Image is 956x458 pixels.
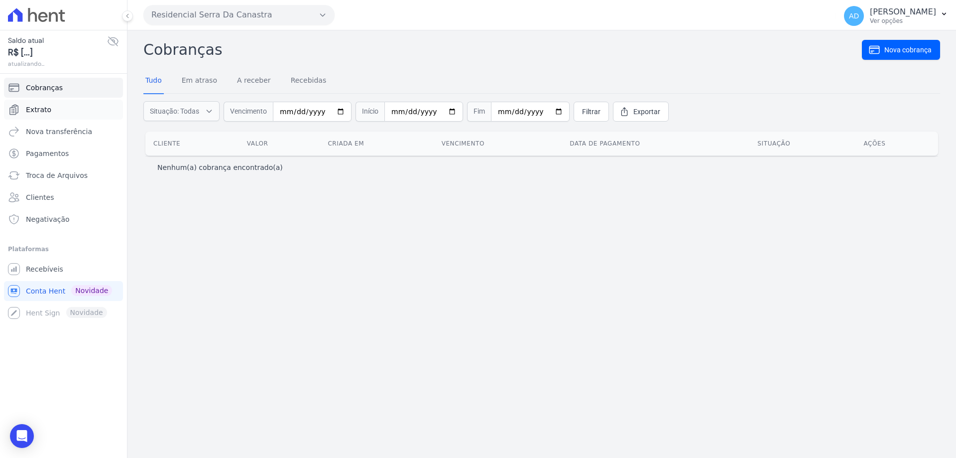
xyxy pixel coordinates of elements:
[4,165,123,185] a: Troca de Arquivos
[8,35,107,46] span: Saldo atual
[836,2,956,30] button: AD [PERSON_NAME] Ver opções
[4,281,123,301] a: Conta Hent Novidade
[150,106,199,116] span: Situação: Todas
[613,102,669,122] a: Exportar
[4,100,123,120] a: Extrato
[26,264,63,274] span: Recebíveis
[4,259,123,279] a: Recebíveis
[8,59,107,68] span: atualizando...
[235,68,273,94] a: A receber
[870,17,936,25] p: Ver opções
[289,68,329,94] a: Recebidas
[26,127,92,137] span: Nova transferência
[633,107,660,117] span: Exportar
[143,5,335,25] button: Residencial Serra Da Canastra
[143,101,220,121] button: Situação: Todas
[26,105,51,115] span: Extrato
[574,102,609,122] a: Filtrar
[26,192,54,202] span: Clientes
[145,132,239,155] th: Cliente
[356,102,384,122] span: Início
[4,209,123,229] a: Negativação
[8,243,119,255] div: Plataformas
[4,187,123,207] a: Clientes
[157,162,283,172] p: Nenhum(a) cobrança encontrado(a)
[4,122,123,142] a: Nova transferência
[582,107,600,117] span: Filtrar
[26,83,63,93] span: Cobranças
[870,7,936,17] p: [PERSON_NAME]
[239,132,320,155] th: Valor
[862,40,940,60] a: Nova cobrança
[26,170,88,180] span: Troca de Arquivos
[8,78,119,323] nav: Sidebar
[855,132,938,155] th: Ações
[4,144,123,163] a: Pagamentos
[4,78,123,98] a: Cobranças
[180,68,219,94] a: Em atraso
[467,102,491,122] span: Fim
[143,68,164,94] a: Tudo
[749,132,855,155] th: Situação
[26,214,70,224] span: Negativação
[434,132,562,155] th: Vencimento
[10,424,34,448] div: Open Intercom Messenger
[26,149,69,158] span: Pagamentos
[884,45,932,55] span: Nova cobrança
[562,132,749,155] th: Data de pagamento
[849,12,859,19] span: AD
[320,132,433,155] th: Criada em
[143,38,862,61] h2: Cobranças
[26,286,65,296] span: Conta Hent
[71,285,112,296] span: Novidade
[8,46,107,59] span: R$ [...]
[224,102,273,122] span: Vencimento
